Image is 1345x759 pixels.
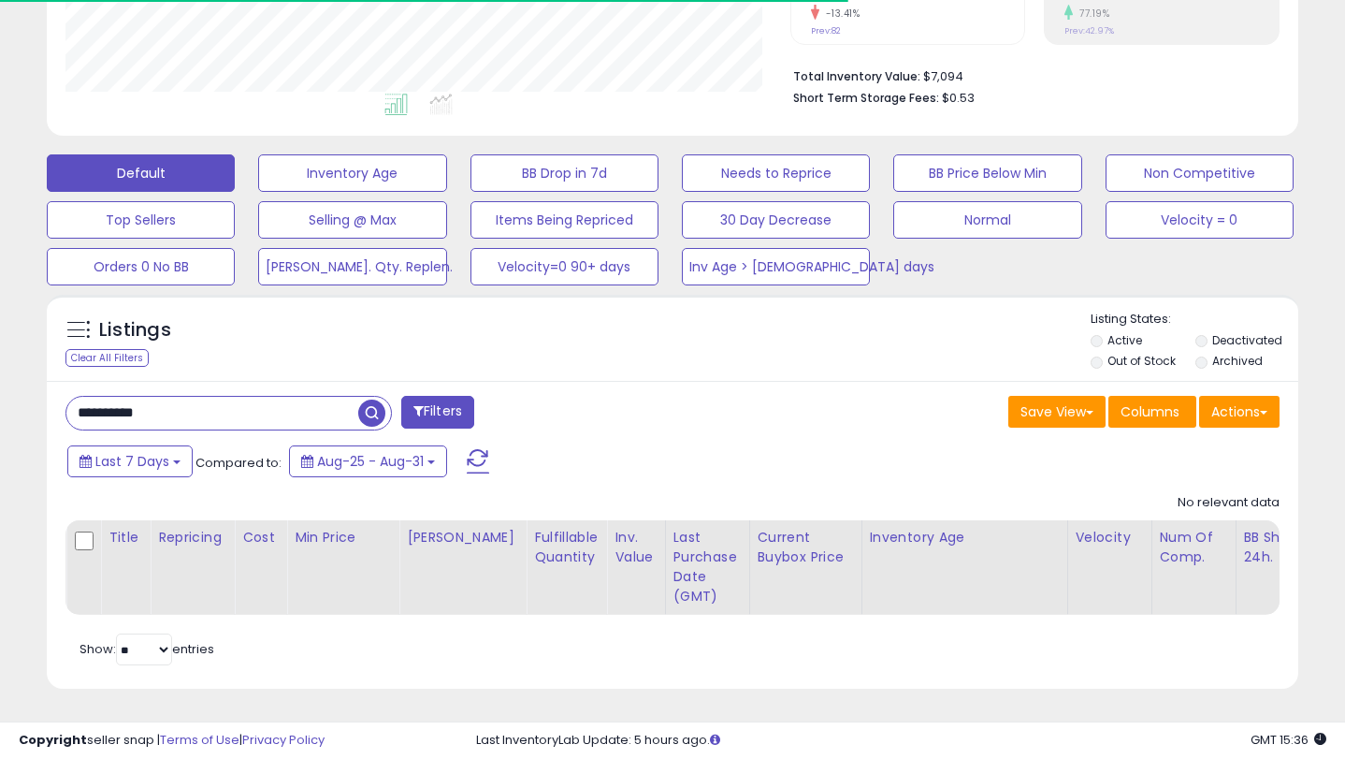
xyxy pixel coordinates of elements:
span: 2025-09-9 15:36 GMT [1251,731,1326,749]
div: Cost [242,528,279,547]
label: Deactivated [1212,332,1282,348]
button: Selling @ Max [258,201,446,239]
div: Fulfillable Quantity [534,528,599,567]
div: Num of Comp. [1160,528,1228,567]
label: Out of Stock [1107,353,1176,369]
span: Show: entries [80,640,214,658]
div: [PERSON_NAME] [407,528,518,547]
a: Privacy Policy [242,731,325,749]
button: Last 7 Days [67,445,193,477]
button: Orders 0 No BB [47,248,235,285]
button: Save View [1008,396,1106,428]
button: Inv Age > [DEMOGRAPHIC_DATA] days [682,248,870,285]
div: Title [108,528,142,547]
button: Inventory Age [258,154,446,192]
button: BB Price Below Min [893,154,1081,192]
button: Non Competitive [1106,154,1294,192]
button: Velocity = 0 [1106,201,1294,239]
label: Archived [1212,353,1263,369]
button: Actions [1199,396,1280,428]
span: Aug-25 - Aug-31 [317,452,424,471]
div: seller snap | | [19,732,325,750]
button: 30 Day Decrease [682,201,870,239]
button: Velocity=0 90+ days [470,248,658,285]
button: Filters [401,396,474,429]
strong: Copyright [19,731,87,749]
span: Columns [1121,402,1179,421]
div: Inventory Age [870,528,1060,547]
button: Columns [1108,396,1196,428]
div: No relevant data [1178,494,1280,512]
button: Top Sellers [47,201,235,239]
h5: Listings [99,317,171,343]
div: Inv. value [615,528,657,567]
button: Items Being Repriced [470,201,658,239]
div: Last InventoryLab Update: 5 hours ago. [476,732,1326,750]
p: Listing States: [1091,311,1298,328]
div: Repricing [158,528,226,547]
button: Needs to Reprice [682,154,870,192]
label: Active [1107,332,1142,348]
button: Normal [893,201,1081,239]
div: Min Price [295,528,391,547]
div: Velocity [1076,528,1144,547]
button: BB Drop in 7d [470,154,658,192]
button: [PERSON_NAME]. Qty. Replen. [258,248,446,285]
a: Terms of Use [160,731,239,749]
div: Current Buybox Price [758,528,854,567]
div: Last Purchase Date (GMT) [673,528,742,606]
button: Default [47,154,235,192]
div: Clear All Filters [65,349,149,367]
span: Last 7 Days [95,452,169,471]
span: Compared to: [195,454,282,472]
div: BB Share 24h. [1244,528,1312,567]
button: Aug-25 - Aug-31 [289,445,447,477]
